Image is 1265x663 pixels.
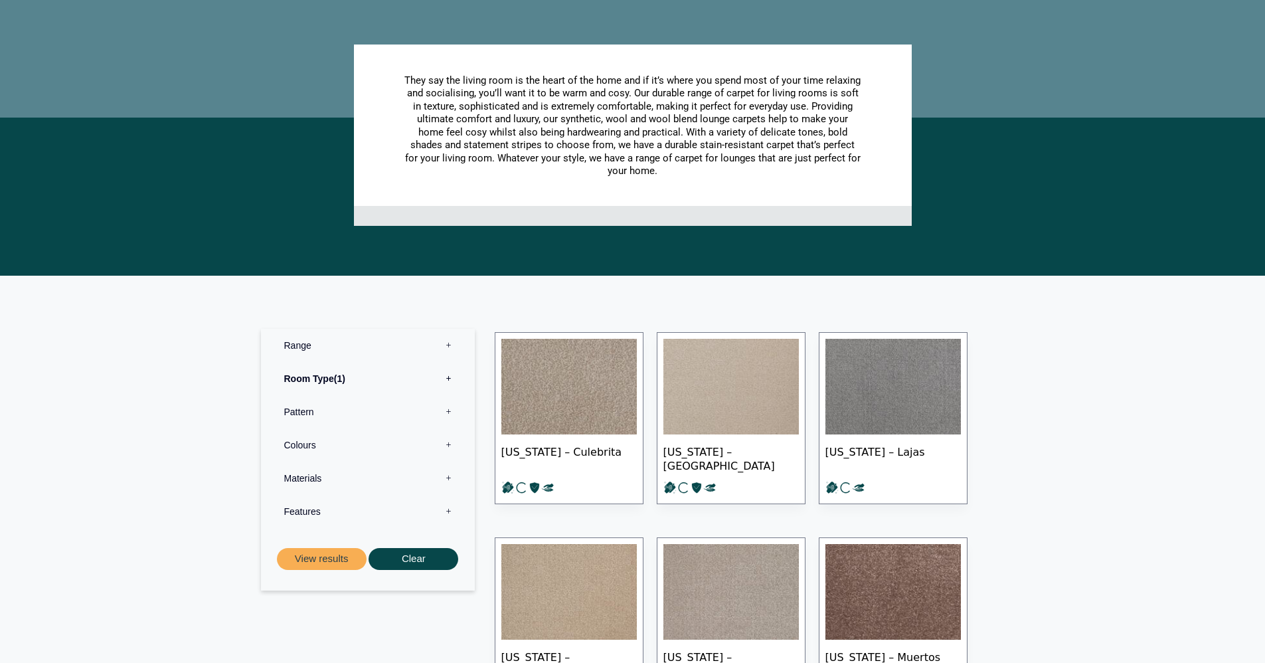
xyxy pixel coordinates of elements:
label: Range [271,329,465,362]
button: View results [277,548,367,570]
span: [US_STATE] – Lajas [825,434,961,481]
label: Materials [271,462,465,495]
span: They say the living room is the heart of the home and if it’s where you spend most of your time r... [404,74,861,177]
a: [US_STATE] – Lajas [819,332,968,504]
span: [US_STATE] – [GEOGRAPHIC_DATA] [663,434,799,481]
span: 1 [334,373,345,384]
a: [US_STATE] – [GEOGRAPHIC_DATA] [657,332,805,504]
label: Pattern [271,395,465,428]
label: Colours [271,428,465,462]
a: [US_STATE] – Culebrita [495,332,643,504]
button: Clear [369,548,458,570]
span: [US_STATE] – Culebrita [501,434,637,481]
label: Features [271,495,465,528]
label: Room Type [271,362,465,395]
